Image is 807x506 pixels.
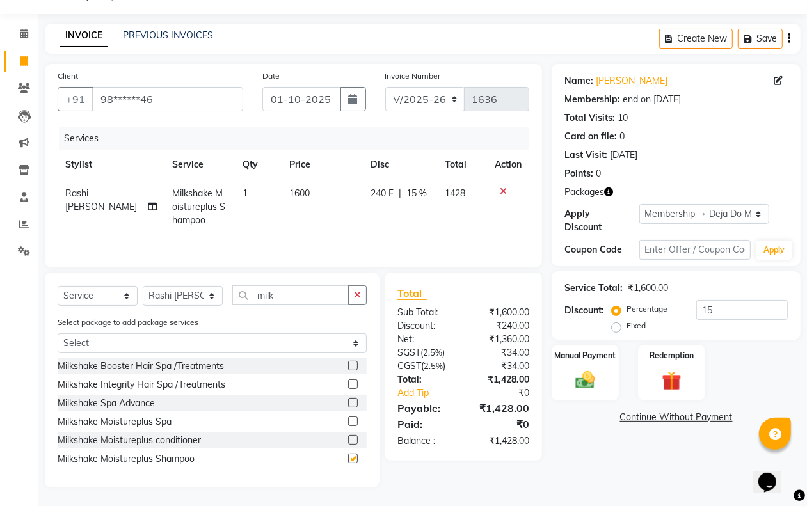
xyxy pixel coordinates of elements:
[463,333,539,346] div: ₹1,360.00
[58,150,164,179] th: Stylist
[463,346,539,360] div: ₹34.00
[60,24,108,47] a: INVOICE
[388,416,463,432] div: Paid:
[424,361,443,371] span: 2.5%
[397,360,421,372] span: CGST
[564,281,623,295] div: Service Total:
[172,187,225,226] span: Milkshake Moistureplus Shampoo
[423,347,442,358] span: 2.5%
[463,360,539,373] div: ₹34.00
[385,70,441,82] label: Invoice Number
[628,281,668,295] div: ₹1,600.00
[397,347,420,358] span: SGST
[388,373,463,386] div: Total:
[564,304,604,317] div: Discount:
[58,317,198,328] label: Select package to add package services
[445,187,465,199] span: 1428
[58,452,195,466] div: Milkshake Moistureplus Shampoo
[406,187,427,200] span: 15 %
[753,455,794,493] iframe: chat widget
[65,187,137,212] span: Rashi [PERSON_NAME]
[656,369,687,393] img: _gift.svg
[388,434,463,448] div: Balance :
[639,240,751,260] input: Enter Offer / Coupon Code
[123,29,213,41] a: PREVIOUS INVOICES
[388,333,463,346] div: Net:
[235,150,282,179] th: Qty
[463,416,539,432] div: ₹0
[555,350,616,361] label: Manual Payment
[363,150,437,179] th: Disc
[58,397,155,410] div: Milkshake Spa Advance
[59,127,539,150] div: Services
[564,130,617,143] div: Card on file:
[397,287,427,300] span: Total
[388,319,463,333] div: Discount:
[243,187,248,199] span: 1
[463,434,539,448] div: ₹1,428.00
[58,378,225,391] div: Milkshake Integrity Hair Spa /Treatments
[659,29,733,49] button: Create New
[399,187,401,200] span: |
[388,386,476,400] a: Add Tip
[554,411,798,424] a: Continue Without Payment
[738,29,783,49] button: Save
[487,150,529,179] th: Action
[564,167,593,180] div: Points:
[58,434,201,447] div: Milkshake Moistureplus conditioner
[564,74,593,88] div: Name:
[570,369,600,391] img: _cash.svg
[463,400,539,416] div: ₹1,428.00
[564,207,639,234] div: Apply Discount
[650,350,694,361] label: Redemption
[619,130,625,143] div: 0
[564,111,615,125] div: Total Visits:
[463,319,539,333] div: ₹240.00
[58,415,172,429] div: Milkshake Moistureplus Spa
[564,148,607,162] div: Last Visit:
[58,70,78,82] label: Client
[564,186,604,199] span: Packages
[564,243,639,257] div: Coupon Code
[290,187,310,199] span: 1600
[388,346,463,360] div: ( )
[58,360,224,373] div: Milkshake Booster Hair Spa /Treatments
[58,87,93,111] button: +91
[463,306,539,319] div: ₹1,600.00
[463,373,539,386] div: ₹1,428.00
[618,111,628,125] div: 10
[388,306,463,319] div: Sub Total:
[92,87,243,111] input: Search by Name/Mobile/Email/Code
[437,150,487,179] th: Total
[232,285,349,305] input: Search or Scan
[756,241,792,260] button: Apply
[627,320,646,331] label: Fixed
[371,187,394,200] span: 240 F
[564,93,620,106] div: Membership:
[164,150,235,179] th: Service
[596,167,601,180] div: 0
[596,74,667,88] a: [PERSON_NAME]
[388,400,463,416] div: Payable:
[623,93,681,106] div: end on [DATE]
[262,70,280,82] label: Date
[610,148,637,162] div: [DATE]
[282,150,363,179] th: Price
[627,303,667,315] label: Percentage
[388,360,463,373] div: ( )
[476,386,539,400] div: ₹0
